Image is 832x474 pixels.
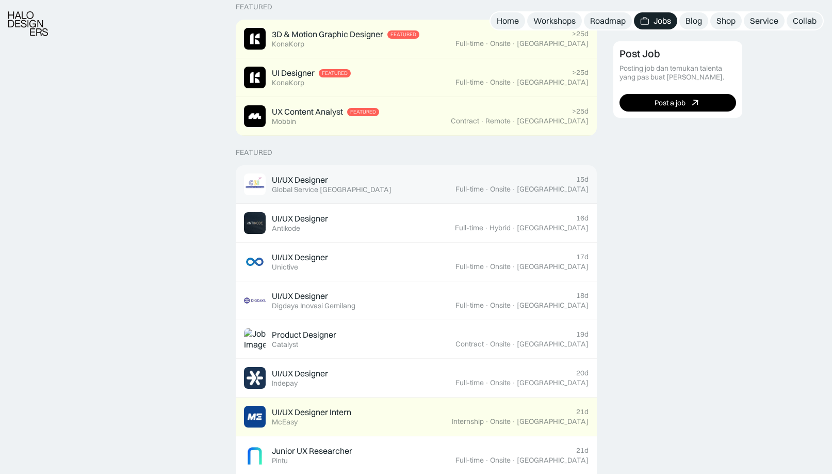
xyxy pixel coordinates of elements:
div: Shop [716,15,736,26]
div: UI/UX Designer [272,252,328,263]
div: Post Job [619,48,660,60]
div: Digdaya Inovasi Gemilang [272,302,355,310]
a: Collab [787,12,823,29]
div: Onsite [490,185,511,194]
a: Home [491,12,525,29]
img: Job Image [244,445,266,466]
a: Job ImageUI/UX DesignerAntikode16dFull-time·Hybrid·[GEOGRAPHIC_DATA] [236,204,597,243]
div: Full-time [455,39,484,48]
div: · [512,224,516,232]
div: Full-time [455,262,484,271]
a: Job Image3D & Motion Graphic DesignerFeaturedKonaKorp>25dFull-time·Onsite·[GEOGRAPHIC_DATA] [236,20,597,58]
a: Job ImageUI/UX DesignerUnictive17dFull-time·Onsite·[GEOGRAPHIC_DATA] [236,243,597,281]
div: Posting job dan temukan talenta yang pas buat [PERSON_NAME]. [619,64,736,82]
div: · [485,78,489,87]
div: · [485,340,489,349]
div: Mobbin [272,117,296,126]
a: Workshops [527,12,582,29]
div: Jobs [654,15,671,26]
div: Full-time [455,78,484,87]
div: Internship [452,417,484,426]
div: · [485,39,489,48]
div: [GEOGRAPHIC_DATA] [517,39,589,48]
a: Post a job [619,94,736,112]
div: Onsite [490,39,511,48]
div: UI/UX Designer [272,368,328,379]
div: Full-time [455,378,484,387]
div: Onsite [490,78,511,87]
div: UX Content Analyst [272,106,343,117]
div: UI/UX Designer [272,291,328,302]
div: · [512,456,516,465]
div: 17d [576,252,589,261]
div: Onsite [490,301,511,310]
div: [GEOGRAPHIC_DATA] [517,301,589,310]
div: 3D & Motion Graphic Designer [272,29,383,40]
div: Onsite [490,262,511,271]
div: Featured [236,148,272,157]
div: Contract [455,340,484,349]
img: Job Image [244,251,266,273]
div: >25d [572,107,589,116]
div: 18d [576,291,589,300]
div: [GEOGRAPHIC_DATA] [517,417,589,426]
div: 19d [576,330,589,339]
a: Job ImageUI/UX DesignerGlobal Service [GEOGRAPHIC_DATA]15dFull-time·Onsite·[GEOGRAPHIC_DATA] [236,165,597,204]
div: UI Designer [272,68,315,78]
div: Collab [793,15,817,26]
img: Job Image [244,67,266,88]
div: 21d [576,446,589,455]
a: Roadmap [584,12,632,29]
div: KonaKorp [272,40,304,49]
div: · [512,417,516,426]
div: Catalyst [272,340,298,349]
div: Unictive [272,263,298,272]
div: Roadmap [590,15,626,26]
div: 16d [576,214,589,223]
img: Job Image [244,173,266,195]
div: Onsite [490,340,511,349]
div: · [512,117,516,125]
div: [GEOGRAPHIC_DATA] [517,117,589,125]
div: Antikode [272,224,300,233]
div: [GEOGRAPHIC_DATA] [517,78,589,87]
a: Jobs [634,12,677,29]
div: Onsite [490,456,511,465]
div: Global Service [GEOGRAPHIC_DATA] [272,185,391,194]
div: Full-time [455,456,484,465]
div: [GEOGRAPHIC_DATA] [517,262,589,271]
div: Hybrid [490,224,511,232]
div: Remote [485,117,511,125]
div: Workshops [533,15,576,26]
div: >25d [572,68,589,77]
div: Post a job [655,98,686,107]
a: Shop [710,12,742,29]
div: UI/UX Designer [272,213,328,224]
div: · [512,78,516,87]
div: · [512,185,516,194]
a: Job ImageProduct DesignerCatalyst19dContract·Onsite·[GEOGRAPHIC_DATA] [236,320,597,359]
div: Onsite [490,417,511,426]
div: · [485,378,489,387]
div: McEasy [272,418,298,426]
div: · [512,262,516,271]
div: Featured [390,31,416,38]
div: · [480,117,484,125]
div: [GEOGRAPHIC_DATA] [517,378,589,387]
div: Featured [322,70,348,76]
div: · [485,185,489,194]
a: Job ImageUI/UX DesignerDigdaya Inovasi Gemilang18dFull-time·Onsite·[GEOGRAPHIC_DATA] [236,281,597,320]
div: Featured [350,109,376,115]
img: Job Image [244,28,266,50]
div: Junior UX Researcher [272,446,352,456]
div: · [484,224,488,232]
div: [GEOGRAPHIC_DATA] [517,224,589,232]
div: 15d [576,175,589,184]
div: · [485,262,489,271]
div: Pintu [272,456,288,465]
div: [GEOGRAPHIC_DATA] [517,185,589,194]
a: Job ImageUI DesignerFeaturedKonaKorp>25dFull-time·Onsite·[GEOGRAPHIC_DATA] [236,58,597,97]
div: Featured [236,3,272,11]
div: Service [750,15,778,26]
a: Job ImageUI/UX DesignerIndepay20dFull-time·Onsite·[GEOGRAPHIC_DATA] [236,359,597,398]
